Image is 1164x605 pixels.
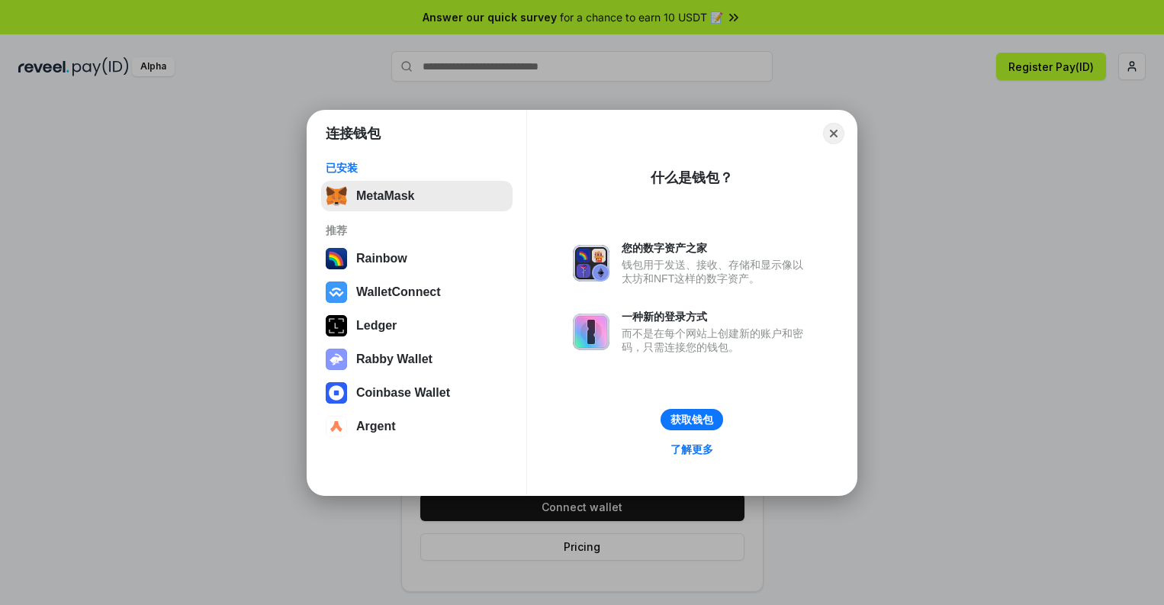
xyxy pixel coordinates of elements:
img: svg+xml,%3Csvg%20width%3D%22120%22%20height%3D%22120%22%20viewBox%3D%220%200%20120%20120%22%20fil... [326,248,347,269]
img: svg+xml,%3Csvg%20xmlns%3D%22http%3A%2F%2Fwww.w3.org%2F2000%2Fsvg%22%20fill%3D%22none%22%20viewBox... [573,314,609,350]
button: WalletConnect [321,277,513,307]
button: Argent [321,411,513,442]
img: svg+xml,%3Csvg%20xmlns%3D%22http%3A%2F%2Fwww.w3.org%2F2000%2Fsvg%22%20fill%3D%22none%22%20viewBox... [573,245,609,282]
div: 您的数字资产之家 [622,241,811,255]
div: Rabby Wallet [356,352,432,366]
div: 一种新的登录方式 [622,310,811,323]
div: Rainbow [356,252,407,265]
img: svg+xml,%3Csvg%20xmlns%3D%22http%3A%2F%2Fwww.w3.org%2F2000%2Fsvg%22%20width%3D%2228%22%20height%3... [326,315,347,336]
button: Rainbow [321,243,513,274]
div: 什么是钱包？ [651,169,733,187]
img: svg+xml,%3Csvg%20width%3D%2228%22%20height%3D%2228%22%20viewBox%3D%220%200%2028%2028%22%20fill%3D... [326,282,347,303]
img: svg+xml,%3Csvg%20width%3D%2228%22%20height%3D%2228%22%20viewBox%3D%220%200%2028%2028%22%20fill%3D... [326,382,347,404]
button: MetaMask [321,181,513,211]
div: 钱包用于发送、接收、存储和显示像以太坊和NFT这样的数字资产。 [622,258,811,285]
button: Close [823,123,844,144]
div: MetaMask [356,189,414,203]
div: 了解更多 [670,442,713,456]
button: 获取钱包 [661,409,723,430]
button: Coinbase Wallet [321,378,513,408]
h1: 连接钱包 [326,124,381,143]
button: Ledger [321,311,513,341]
div: 已安装 [326,161,508,175]
button: Rabby Wallet [321,344,513,375]
img: svg+xml,%3Csvg%20width%3D%2228%22%20height%3D%2228%22%20viewBox%3D%220%200%2028%2028%22%20fill%3D... [326,416,347,437]
div: 推荐 [326,224,508,237]
div: Ledger [356,319,397,333]
div: WalletConnect [356,285,441,299]
img: svg+xml,%3Csvg%20fill%3D%22none%22%20height%3D%2233%22%20viewBox%3D%220%200%2035%2033%22%20width%... [326,185,347,207]
a: 了解更多 [661,439,722,459]
div: Coinbase Wallet [356,386,450,400]
div: Argent [356,420,396,433]
div: 获取钱包 [670,413,713,426]
img: svg+xml,%3Csvg%20xmlns%3D%22http%3A%2F%2Fwww.w3.org%2F2000%2Fsvg%22%20fill%3D%22none%22%20viewBox... [326,349,347,370]
div: 而不是在每个网站上创建新的账户和密码，只需连接您的钱包。 [622,327,811,354]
